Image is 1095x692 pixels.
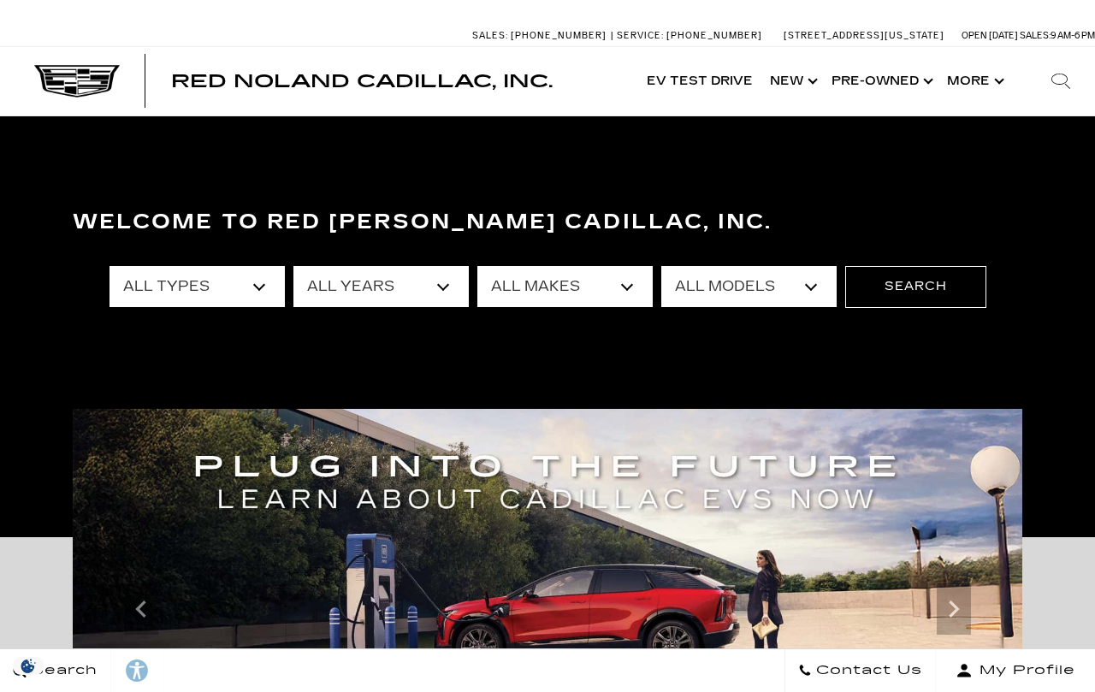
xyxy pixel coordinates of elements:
[171,73,553,90] a: Red Noland Cadillac, Inc.
[812,659,922,683] span: Contact Us
[472,30,508,41] span: Sales:
[611,31,766,40] a: Service: [PHONE_NUMBER]
[109,266,285,307] select: Filter by type
[171,71,553,92] span: Red Noland Cadillac, Inc.
[666,30,762,41] span: [PHONE_NUMBER]
[27,659,98,683] span: Search
[823,47,938,115] a: Pre-Owned
[938,47,1009,115] button: More
[1051,30,1095,41] span: 9 AM-6 PM
[9,657,48,675] section: Click to Open Cookie Consent Modal
[617,30,664,41] span: Service:
[845,266,986,307] button: Search
[937,583,971,635] div: Next
[661,266,837,307] select: Filter by model
[477,266,653,307] select: Filter by make
[638,47,761,115] a: EV Test Drive
[511,30,607,41] span: [PHONE_NUMBER]
[973,659,1075,683] span: My Profile
[9,657,48,675] img: Opt-Out Icon
[936,649,1095,692] button: Open user profile menu
[124,583,158,635] div: Previous
[34,65,120,98] img: Cadillac Dark Logo with Cadillac White Text
[784,649,936,692] a: Contact Us
[293,266,469,307] select: Filter by year
[1020,30,1051,41] span: Sales:
[472,31,611,40] a: Sales: [PHONE_NUMBER]
[784,30,944,41] a: [STREET_ADDRESS][US_STATE]
[962,30,1018,41] span: Open [DATE]
[73,205,1022,240] h3: Welcome to Red [PERSON_NAME] Cadillac, Inc.
[761,47,823,115] a: New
